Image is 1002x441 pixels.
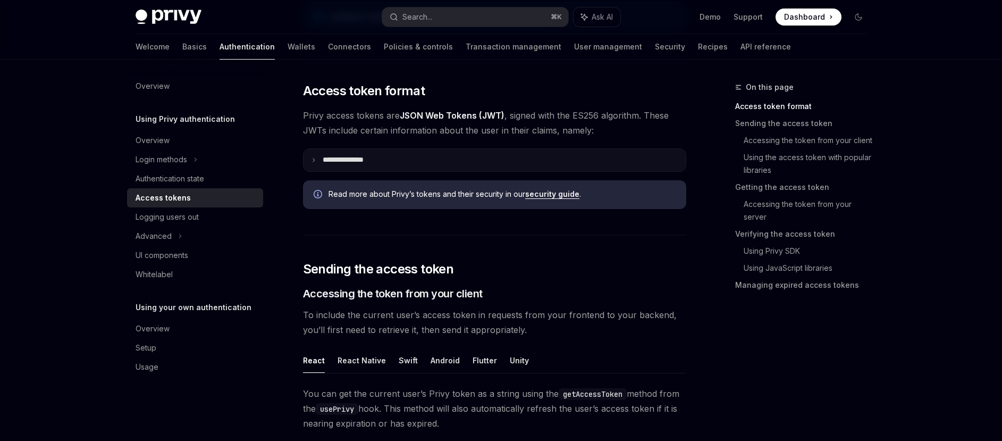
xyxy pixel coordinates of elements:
[698,34,728,60] a: Recipes
[776,9,841,26] a: Dashboard
[744,243,875,260] a: Using Privy SDK
[136,268,173,281] div: Whitelabel
[328,34,371,60] a: Connectors
[466,34,561,60] a: Transaction management
[314,190,324,201] svg: Info
[136,113,235,126] h5: Using Privy authentication
[127,131,263,150] a: Overview
[303,348,325,373] button: React
[288,34,315,60] a: Wallets
[127,169,263,188] a: Authentication state
[700,12,721,22] a: Demo
[127,188,263,207] a: Access tokens
[592,12,613,22] span: Ask AI
[850,9,867,26] button: Toggle dark mode
[574,7,620,27] button: Ask AI
[127,246,263,265] a: UI components
[329,189,676,199] span: Read more about Privy’s tokens and their security in our .
[127,207,263,227] a: Logging users out
[316,403,358,415] code: usePrivy
[734,12,763,22] a: Support
[136,10,201,24] img: dark logo
[127,265,263,284] a: Whitelabel
[510,348,529,373] button: Unity
[220,34,275,60] a: Authentication
[136,80,170,93] div: Overview
[303,307,686,337] span: To include the current user’s access token in requests from your frontend to your backend, you’ll...
[559,388,627,400] code: getAccessToken
[384,34,453,60] a: Policies & controls
[744,196,875,226] a: Accessing the token from your server
[127,357,263,377] a: Usage
[744,260,875,277] a: Using JavaScript libraries
[127,77,263,96] a: Overview
[735,179,875,196] a: Getting the access token
[744,132,875,149] a: Accessing the token from your client
[303,286,483,301] span: Accessing the token from your client
[136,342,156,354] div: Setup
[473,348,497,373] button: Flutter
[744,149,875,179] a: Using the access token with popular libraries
[303,386,686,431] span: You can get the current user’s Privy token as a string using the method from the hook. This metho...
[303,108,686,138] span: Privy access tokens are , signed with the ES256 algorithm. These JWTs include certain information...
[784,12,825,22] span: Dashboard
[136,172,204,185] div: Authentication state
[303,261,454,278] span: Sending the access token
[136,301,251,314] h5: Using your own authentication
[136,134,170,147] div: Overview
[303,82,425,99] span: Access token format
[551,13,562,21] span: ⌘ K
[402,11,432,23] div: Search...
[136,153,187,166] div: Login methods
[382,7,568,27] button: Search...⌘K
[136,322,170,335] div: Overview
[136,361,158,373] div: Usage
[735,98,875,115] a: Access token format
[525,189,579,199] a: security guide
[136,230,172,243] div: Advanced
[431,348,460,373] button: Android
[735,115,875,132] a: Sending the access token
[136,211,199,223] div: Logging users out
[735,226,875,243] a: Verifying the access token
[136,192,191,204] div: Access tokens
[399,348,418,373] button: Swift
[746,81,794,94] span: On this page
[655,34,685,60] a: Security
[136,34,170,60] a: Welcome
[127,319,263,338] a: Overview
[574,34,642,60] a: User management
[338,348,386,373] button: React Native
[735,277,875,294] a: Managing expired access tokens
[182,34,207,60] a: Basics
[740,34,791,60] a: API reference
[136,249,188,262] div: UI components
[127,338,263,357] a: Setup
[400,110,504,121] a: JSON Web Tokens (JWT)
